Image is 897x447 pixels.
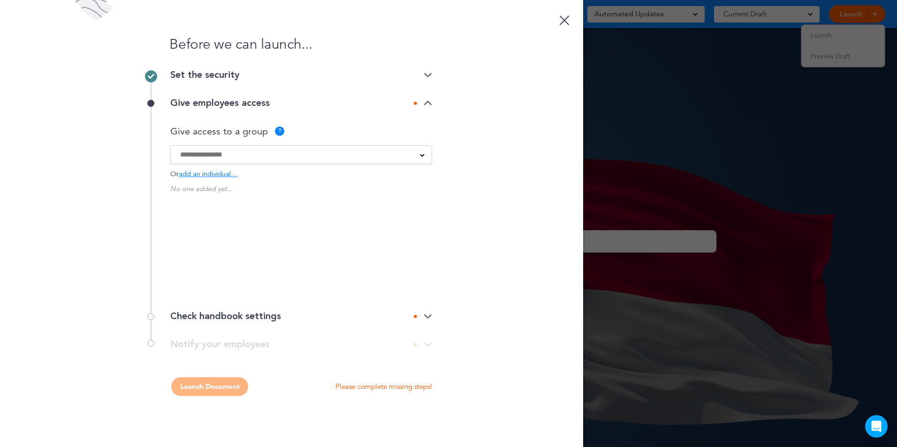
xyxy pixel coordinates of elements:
div: Open Intercom Messenger [865,415,888,438]
div: Set the security [170,70,432,80]
img: arrow-down@2x.png [424,313,432,320]
img: arrow-down@2x.png [424,72,432,78]
p: Give access to a group [170,127,268,136]
div: Give employees access [170,98,432,108]
p: Please complete missing steps! [335,382,432,391]
span: add an individual… [179,171,238,178]
div: Or [170,171,432,178]
p: No one added yet... [170,185,432,192]
h1: Before we can launch... [151,37,432,52]
img: arrow-down@2x.png [424,100,432,106]
div: Check handbook settings [170,312,432,321]
div: ? [275,127,284,136]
